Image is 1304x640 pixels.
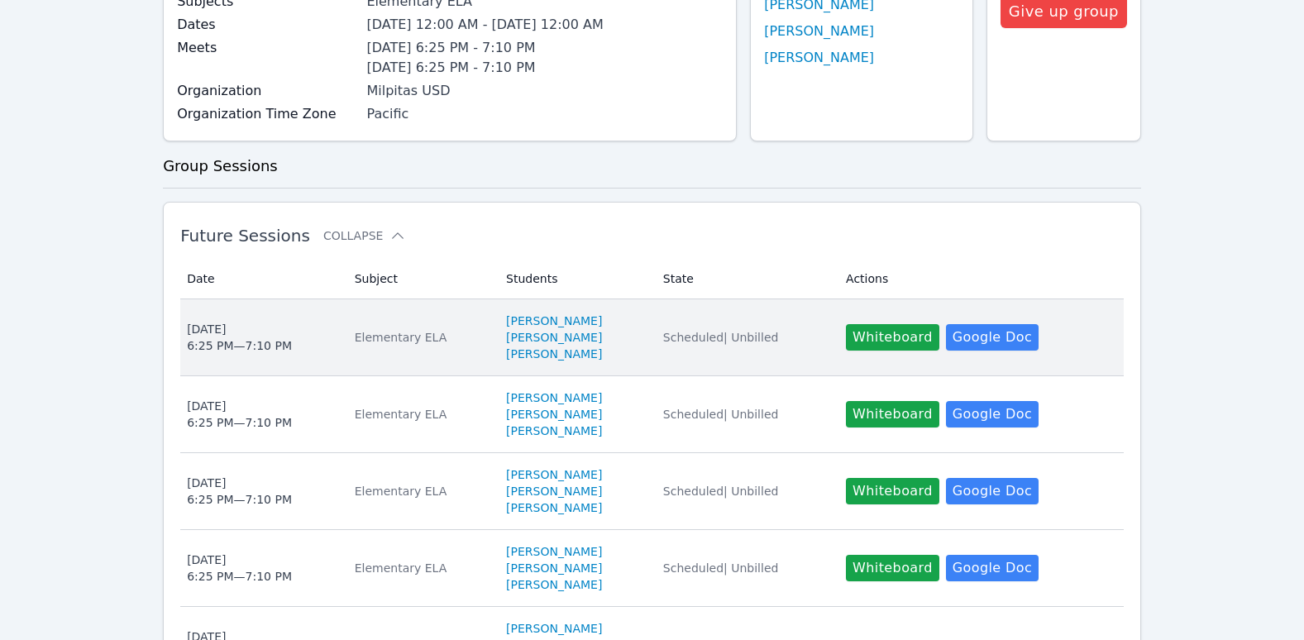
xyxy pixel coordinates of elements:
[355,483,486,499] div: Elementary ELA
[355,560,486,576] div: Elementary ELA
[345,259,496,299] th: Subject
[177,15,356,35] label: Dates
[177,104,356,124] label: Organization Time Zone
[355,406,486,423] div: Elementary ELA
[506,620,602,637] a: [PERSON_NAME]
[180,226,310,246] span: Future Sessions
[663,485,779,498] span: Scheduled | Unbilled
[496,259,653,299] th: Students
[846,478,939,504] button: Whiteboard
[506,389,602,406] a: [PERSON_NAME]
[366,17,603,32] span: [DATE] 12:00 AM - [DATE] 12:00 AM
[163,155,1141,178] h3: Group Sessions
[846,555,939,581] button: Whiteboard
[177,81,356,101] label: Organization
[355,329,486,346] div: Elementary ELA
[846,401,939,427] button: Whiteboard
[836,259,1124,299] th: Actions
[177,38,356,58] label: Meets
[946,401,1039,427] a: Google Doc
[187,321,292,354] div: [DATE] 6:25 PM — 7:10 PM
[764,21,874,41] a: [PERSON_NAME]
[506,466,602,483] a: [PERSON_NAME]
[506,499,602,516] a: [PERSON_NAME]
[506,329,602,346] a: [PERSON_NAME]
[506,483,602,499] a: [PERSON_NAME]
[653,259,836,299] th: State
[187,398,292,431] div: [DATE] 6:25 PM — 7:10 PM
[506,313,602,329] a: [PERSON_NAME]
[180,453,1124,530] tr: [DATE]6:25 PM—7:10 PMElementary ELA[PERSON_NAME][PERSON_NAME][PERSON_NAME]Scheduled| UnbilledWhit...
[366,38,723,58] li: [DATE] 6:25 PM - 7:10 PM
[506,543,602,560] a: [PERSON_NAME]
[946,478,1039,504] a: Google Doc
[366,104,723,124] div: Pacific
[180,259,345,299] th: Date
[846,324,939,351] button: Whiteboard
[180,376,1124,453] tr: [DATE]6:25 PM—7:10 PMElementary ELA[PERSON_NAME][PERSON_NAME][PERSON_NAME]Scheduled| UnbilledWhit...
[323,227,406,244] button: Collapse
[946,324,1039,351] a: Google Doc
[663,331,779,344] span: Scheduled | Unbilled
[506,576,602,593] a: [PERSON_NAME]
[180,530,1124,607] tr: [DATE]6:25 PM—7:10 PMElementary ELA[PERSON_NAME][PERSON_NAME][PERSON_NAME]Scheduled| UnbilledWhit...
[180,299,1124,376] tr: [DATE]6:25 PM—7:10 PMElementary ELA[PERSON_NAME][PERSON_NAME][PERSON_NAME]Scheduled| UnbilledWhit...
[663,561,779,575] span: Scheduled | Unbilled
[506,346,602,362] a: [PERSON_NAME]
[946,555,1039,581] a: Google Doc
[366,58,723,78] li: [DATE] 6:25 PM - 7:10 PM
[506,406,602,423] a: [PERSON_NAME]
[366,81,723,101] div: Milpitas USD
[663,408,779,421] span: Scheduled | Unbilled
[187,475,292,508] div: [DATE] 6:25 PM — 7:10 PM
[187,552,292,585] div: [DATE] 6:25 PM — 7:10 PM
[506,560,602,576] a: [PERSON_NAME]
[506,423,602,439] a: [PERSON_NAME]
[764,48,874,68] a: [PERSON_NAME]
